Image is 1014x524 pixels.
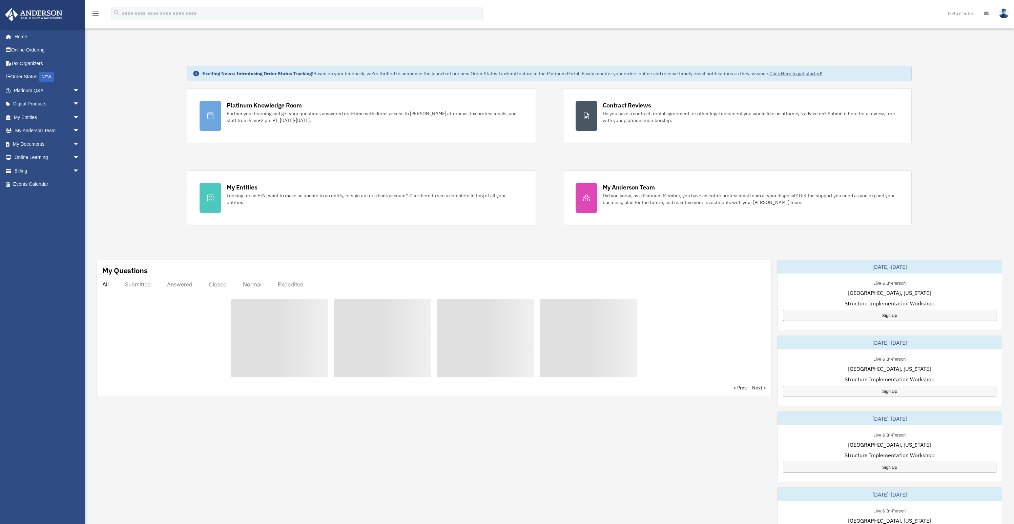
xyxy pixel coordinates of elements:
a: Contract Reviews Do you have a contract, rental agreement, or other legal document you would like... [563,88,912,143]
div: Did you know, as a Platinum Member, you have an entire professional team at your disposal? Get th... [603,192,899,206]
a: My Anderson Teamarrow_drop_down [5,124,90,138]
div: My Questions [102,265,148,276]
div: My Anderson Team [603,183,655,192]
span: arrow_drop_down [73,124,86,138]
span: arrow_drop_down [73,137,86,151]
a: Platinum Knowledge Room Further your learning and get your questions answered real-time with dire... [187,88,536,143]
i: search [113,9,121,17]
div: My Entities [227,183,257,192]
div: Looking for an EIN, want to make an update to an entity, or sign up for a bank account? Click her... [227,192,523,206]
span: Structure Implementation Workshop [845,375,934,383]
div: [DATE]-[DATE] [778,488,1002,501]
div: Contract Reviews [603,101,651,109]
strong: Exciting News: Introducing Order Status Tracking! [202,70,313,77]
div: Live & In-Person [868,431,911,438]
div: Do you have a contract, rental agreement, or other legal document you would like an attorney's ad... [603,110,899,124]
span: [GEOGRAPHIC_DATA], [US_STATE] [848,289,931,297]
a: menu [91,12,100,18]
div: Submitted [125,281,151,288]
a: My Entities Looking for an EIN, want to make an update to an entity, or sign up for a bank accoun... [187,170,536,225]
a: Events Calendar [5,178,90,191]
div: Normal [243,281,262,288]
a: Digital Productsarrow_drop_down [5,97,90,111]
a: Tax Organizers [5,57,90,70]
span: arrow_drop_down [73,84,86,98]
a: Sign Up [783,462,996,473]
a: Next > [752,384,766,391]
img: Anderson Advisors Platinum Portal [3,8,64,21]
a: My Anderson Team Did you know, as a Platinum Member, you have an entire professional team at your... [563,170,912,225]
span: [GEOGRAPHIC_DATA], [US_STATE] [848,365,931,373]
div: Based on your feedback, we're thrilled to announce the launch of our new Order Status Tracking fe... [202,70,822,77]
div: Live & In-Person [868,355,911,362]
span: arrow_drop_down [73,151,86,165]
span: arrow_drop_down [73,110,86,124]
div: Expedited [278,281,304,288]
span: Structure Implementation Workshop [845,299,934,307]
a: Online Learningarrow_drop_down [5,151,90,164]
div: [DATE]-[DATE] [778,412,1002,425]
a: Sign Up [783,386,996,397]
i: menu [91,9,100,18]
div: Platinum Knowledge Room [227,101,302,109]
div: Live & In-Person [868,507,911,514]
span: [GEOGRAPHIC_DATA], [US_STATE] [848,441,931,449]
img: User Pic [999,8,1009,18]
a: My Documentsarrow_drop_down [5,137,90,151]
span: Structure Implementation Workshop [845,451,934,459]
a: Billingarrow_drop_down [5,164,90,178]
a: Platinum Q&Aarrow_drop_down [5,84,90,97]
div: All [102,281,109,288]
div: Closed [209,281,227,288]
a: < Prev [733,384,747,391]
span: arrow_drop_down [73,164,86,178]
a: Sign Up [783,310,996,321]
div: [DATE]-[DATE] [778,260,1002,274]
div: [DATE]-[DATE] [778,336,1002,349]
span: arrow_drop_down [73,97,86,111]
div: NEW [39,72,54,82]
a: My Entitiesarrow_drop_down [5,110,90,124]
div: Further your learning and get your questions answered real-time with direct access to [PERSON_NAM... [227,110,523,124]
a: Click Here to get started! [769,70,822,77]
a: Online Ordering [5,43,90,57]
div: Answered [167,281,192,288]
a: Order StatusNEW [5,70,90,84]
a: Home [5,30,86,43]
div: Live & In-Person [868,279,911,286]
